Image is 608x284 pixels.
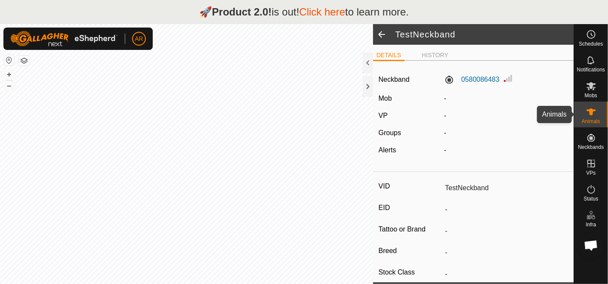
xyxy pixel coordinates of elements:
span: Animals [582,119,600,124]
span: Infra [586,222,596,227]
img: Signal strength [503,73,513,83]
span: Status [583,196,598,201]
label: EID [379,202,442,213]
div: Open chat [578,232,604,258]
label: VID [379,181,442,192]
label: Breed [379,245,442,256]
p: 🚀 is out! to learn more. [199,4,409,20]
button: Map Layers [19,56,29,66]
div: - [441,128,571,138]
span: Notifications [577,67,605,72]
li: HISTORY [418,51,452,60]
button: – [4,80,14,91]
span: Mobs [585,93,597,98]
img: Gallagher Logo [10,31,118,46]
label: Groups [379,129,401,136]
span: VPs [586,170,596,176]
label: Mob [379,95,392,102]
span: AR [135,34,143,43]
label: VP [379,112,388,119]
span: - [444,95,446,102]
a: Click here [299,6,345,18]
label: Stock Class [379,267,442,278]
li: DETAILS [373,51,404,61]
span: Schedules [579,41,603,46]
button: Reset Map [4,55,14,65]
label: 0580086483 [444,74,500,85]
label: Neckband [379,74,410,85]
strong: Product 2.0! [212,6,272,18]
div: - [441,145,571,155]
app-display-virtual-paddock-transition: - [444,112,446,119]
h2: TestNeckband [395,29,574,40]
label: Tattoo or Brand [379,224,442,235]
span: Neckbands [578,145,604,150]
label: Alerts [379,146,396,154]
button: + [4,69,14,80]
